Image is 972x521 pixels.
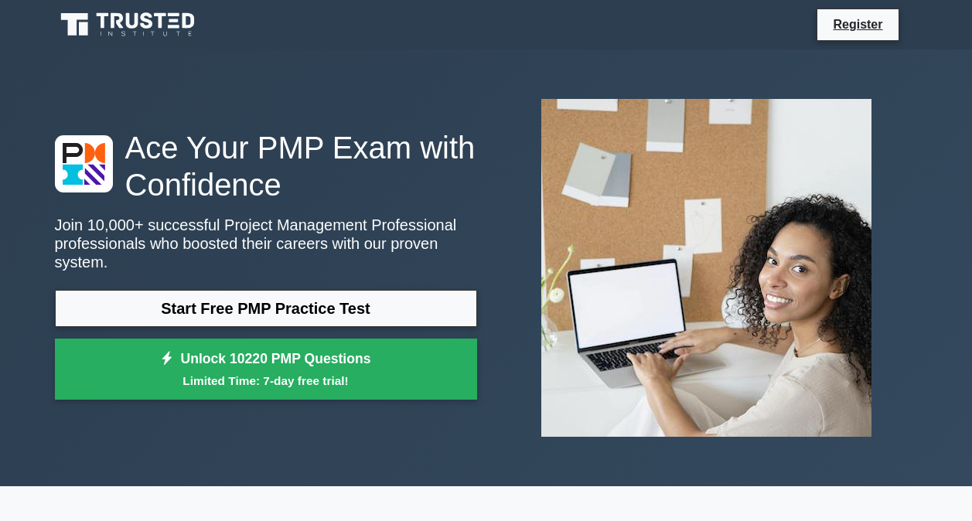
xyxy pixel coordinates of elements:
small: Limited Time: 7-day free trial! [74,372,458,390]
a: Register [824,15,892,34]
h1: Ace Your PMP Exam with Confidence [55,129,477,203]
a: Start Free PMP Practice Test [55,290,477,327]
p: Join 10,000+ successful Project Management Professional professionals who boosted their careers w... [55,216,477,271]
a: Unlock 10220 PMP QuestionsLimited Time: 7-day free trial! [55,339,477,400]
